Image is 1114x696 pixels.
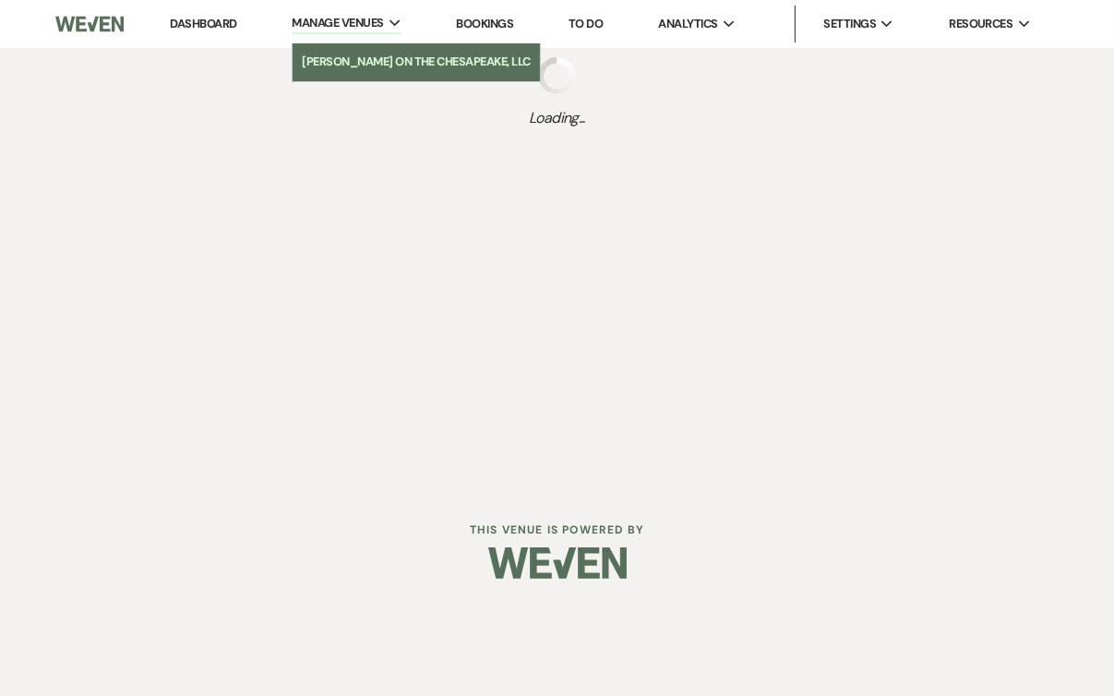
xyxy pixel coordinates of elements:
span: Settings [823,15,876,33]
a: Dashboard [170,16,236,31]
a: To Do [569,16,603,31]
img: loading spinner [538,57,575,94]
span: Resources [949,15,1012,33]
li: [PERSON_NAME] on the Chesapeake, LLC [302,53,531,71]
span: Manage Venues [292,14,383,32]
span: Loading... [529,107,585,129]
img: Weven Logo [55,5,124,43]
a: [PERSON_NAME] on the Chesapeake, LLC [293,43,540,80]
a: Bookings [457,16,514,31]
img: Weven Logo [488,531,627,595]
span: Analytics [658,15,717,33]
